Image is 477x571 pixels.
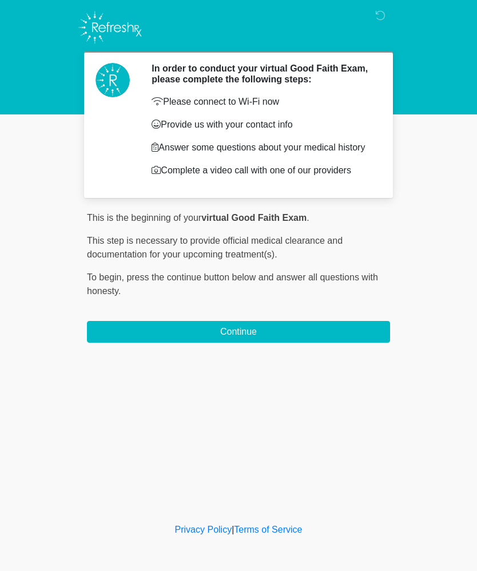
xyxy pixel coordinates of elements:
[87,321,390,343] button: Continue
[87,272,378,296] span: press the continue button below and answer all questions with honesty.
[87,213,201,223] span: This is the beginning of your
[87,236,343,259] span: This step is necessary to provide official medical clearance and documentation for your upcoming ...
[232,525,234,534] a: |
[75,9,145,46] img: Refresh RX Logo
[87,272,126,282] span: To begin,
[175,525,232,534] a: Privacy Policy
[152,164,373,177] p: Complete a video call with one of our providers
[152,118,373,132] p: Provide us with your contact info
[96,63,130,97] img: Agent Avatar
[152,63,373,85] h2: In order to conduct your virtual Good Faith Exam, please complete the following steps:
[234,525,302,534] a: Terms of Service
[201,213,307,223] strong: virtual Good Faith Exam
[152,95,373,109] p: Please connect to Wi-Fi now
[152,141,373,154] p: Answer some questions about your medical history
[307,213,309,223] span: .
